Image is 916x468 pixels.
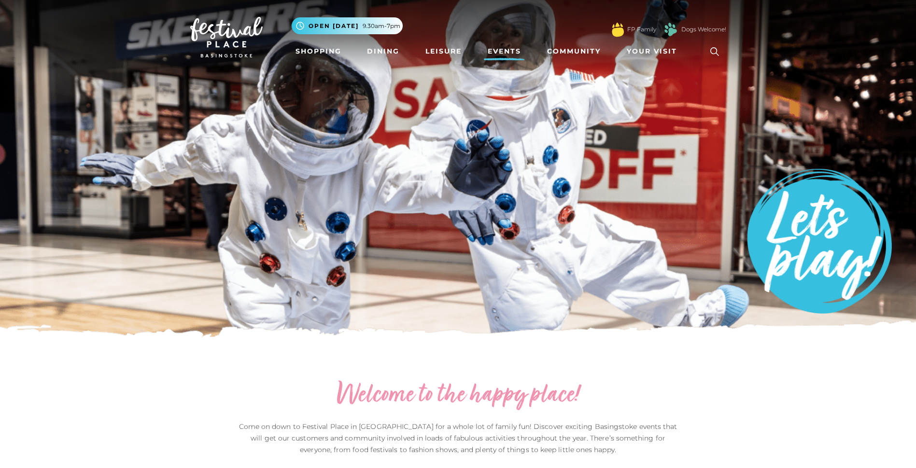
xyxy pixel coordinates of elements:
[422,42,465,60] a: Leisure
[543,42,605,60] a: Community
[363,22,400,30] span: 9.30am-7pm
[484,42,525,60] a: Events
[292,17,403,34] button: Open [DATE] 9.30am-7pm
[623,42,686,60] a: Your Visit
[236,421,680,455] p: Come on down to Festival Place in [GEOGRAPHIC_DATA] for a whole lot of family fun! Discover excit...
[292,42,345,60] a: Shopping
[190,17,263,57] img: Festival Place Logo
[363,42,403,60] a: Dining
[236,380,680,411] h2: Welcome to the happy place!
[309,22,359,30] span: Open [DATE]
[681,25,726,34] a: Dogs Welcome!
[627,46,677,56] span: Your Visit
[627,25,656,34] a: FP Family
